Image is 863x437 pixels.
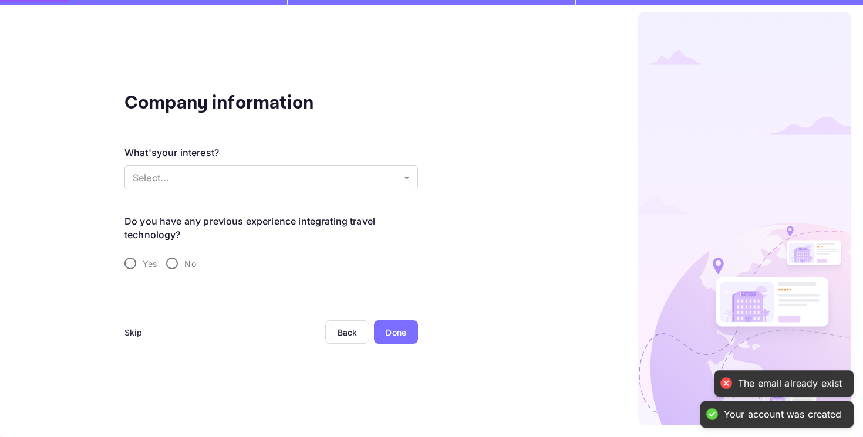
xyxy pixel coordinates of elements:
div: Your account was created [724,408,842,421]
div: Skip [124,326,143,338]
span: Yes [143,258,157,270]
legend: Do you have any previous experience integrating travel technology? [124,215,418,242]
img: logo [638,12,851,425]
div: Without label [124,165,418,189]
p: Select... [133,171,399,185]
div: Back [338,327,358,337]
div: Done [386,326,406,338]
span: No [184,258,195,270]
div: Company information [124,89,359,117]
div: What's your interest? [124,145,219,160]
div: travel-experience [124,251,418,276]
div: The email already exist [738,377,842,389]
